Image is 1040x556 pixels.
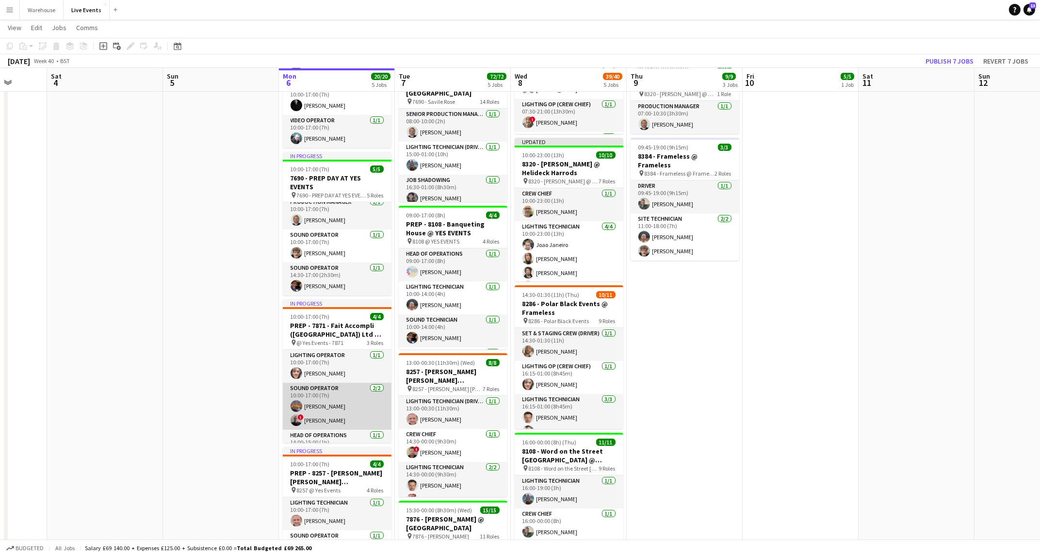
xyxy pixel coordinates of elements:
span: ! [530,116,536,122]
span: 4 Roles [483,238,500,245]
app-card-role: Lighting Technician1/110:00-17:00 (7h)[PERSON_NAME] [283,497,391,530]
span: 11/11 [596,439,616,446]
span: Tue [399,72,410,81]
span: 3 Roles [367,339,384,346]
span: 09:00-17:00 (8h) [406,212,446,219]
span: 09:45-19:00 (9h15m) [638,144,689,151]
span: 10:00-17:00 (7h) [291,313,330,320]
span: View [8,23,21,32]
span: 11 Roles [480,533,500,540]
span: 8108 - Word on the Street [GEOGRAPHIC_DATA] @ Banqueting House [529,465,599,472]
span: Sun [167,72,179,81]
span: Comms [76,23,98,32]
app-card-role: Lighting Technician1/110:00-14:00 (4h)[PERSON_NAME] [399,281,507,314]
h3: 8320 - [PERSON_NAME] @ Helideck Harrods [515,160,623,177]
app-card-role: Set & Staging Crew (Driver)1/114:30-01:30 (11h)[PERSON_NAME] [515,328,623,361]
span: Sat [862,72,873,81]
span: 14:30-01:30 (11h) (Thu) [522,291,580,298]
span: 8286 - Polar Black Events [529,317,589,325]
span: 9 [629,77,643,88]
app-job-card: In progress10:00-17:00 (7h)4/4PREP - 7871 - Fait Accompli ([GEOGRAPHIC_DATA]) Ltd @ YES Events @ ... [283,299,391,443]
app-card-role: TPM1/110:00-17:00 (7h)[PERSON_NAME] [283,82,391,115]
span: 14 Roles [480,98,500,105]
span: 2 Roles [715,170,731,177]
h3: 7690 - PREP DAY AT YES EVENTS [283,174,391,191]
h3: PREP - 8108 - Banqueting House @ YES EVENTS [399,220,507,237]
span: 7 Roles [483,385,500,392]
span: 1 Role [717,90,731,98]
span: 39/40 [603,73,622,80]
span: 8384 - Frameless @ Frameless [645,170,715,177]
h3: 8286 - Polar Black Events @ Frameless [515,299,623,317]
div: 09:45-19:00 (9h15m)3/38384 - Frameless @ Frameless 8384 - Frameless @ Frameless2 RolesDriver1/109... [631,138,739,261]
span: 15:30-00:00 (8h30m) (Wed) [406,507,472,514]
app-job-card: Updated10:00-23:00 (13h)10/108320 - [PERSON_NAME] @ Helideck Harrods 8320 - [PERSON_NAME] @ Helid... [515,138,623,281]
app-card-role: Sound Operator1/114:30-17:00 (2h30m)[PERSON_NAME] [283,262,391,295]
span: 5/5 [370,165,384,173]
button: Live Events [64,0,110,19]
span: 7690 - PREP DAY AT YES EVENTS [297,192,367,199]
span: 7 [397,77,410,88]
span: ! [414,446,420,452]
div: 3 Jobs [723,81,738,88]
button: Warehouse [20,0,64,19]
app-card-role: Sound Technician1/110:00-14:00 (4h)[PERSON_NAME] [399,314,507,347]
app-card-role: Video Operator1/110:00-17:00 (7h)[PERSON_NAME] [283,115,391,148]
a: Jobs [48,21,70,34]
div: Updated [515,138,623,146]
span: 10:00-23:00 (13h) [522,151,565,159]
span: ! [298,414,304,420]
span: 11 [861,77,873,88]
h3: PREP - 7871 - Fait Accompli ([GEOGRAPHIC_DATA]) Ltd @ YES Events [283,321,391,339]
span: 10 [745,77,754,88]
app-card-role: Lighting Technician2/214:30-00:00 (9h30m)[PERSON_NAME][PERSON_NAME] [399,462,507,509]
span: 10:00-17:00 (7h) [291,460,330,468]
span: 8257 - [PERSON_NAME] [PERSON_NAME] International @ [GEOGRAPHIC_DATA] [413,385,483,392]
app-job-card: In progress10:00-17:00 (7h)5/57690 - PREP DAY AT YES EVENTS 7690 - PREP DAY AT YES EVENTS5 Roles[... [283,152,391,295]
span: 4 Roles [367,487,384,494]
app-card-role: Lighting Technician1/116:00-19:00 (3h)[PERSON_NAME] [515,475,623,508]
span: 10/11 [596,291,616,298]
span: Jobs [52,23,66,32]
app-card-role: Lighting Technician (Driver)1/113:00-00:30 (11h30m)[PERSON_NAME] [399,396,507,429]
button: Revert 7 jobs [979,55,1032,67]
div: 13:00-00:30 (11h30m) (Wed)8/88257 - [PERSON_NAME] [PERSON_NAME] International @ [GEOGRAPHIC_DATA]... [399,353,507,497]
div: 1 Job [841,81,854,88]
a: 13 [1024,4,1035,16]
span: 7690 - Savile Rose [413,98,455,105]
app-job-card: 14:30-01:30 (11h) (Thu)10/118286 - Polar Black Events @ Frameless 8286 - Polar Black Events9 Role... [515,285,623,429]
h3: 8257 - [PERSON_NAME] [PERSON_NAME] International @ [GEOGRAPHIC_DATA] [399,367,507,385]
span: 20/20 [371,73,390,80]
div: 5 Jobs [372,81,390,88]
span: 3/3 [718,144,731,151]
button: Publish 7 jobs [922,55,977,67]
span: 9 Roles [599,317,616,325]
app-card-role: Crew Chief1/116:00-00:00 (8h)[PERSON_NAME] [515,508,623,541]
app-card-role: Sound Operator1/110:00-17:00 (7h)[PERSON_NAME] [283,229,391,262]
div: 5 Jobs [603,81,622,88]
span: Mon [283,72,296,81]
div: 5 Jobs [487,81,506,88]
div: [DATE] [8,56,30,66]
button: Budgeted [5,543,45,554]
span: Fri [747,72,754,81]
app-card-role: Lighting Operator1/110:00-17:00 (7h)[PERSON_NAME] [283,350,391,383]
app-card-role: Lighting Technician4/410:00-23:00 (13h)Joao Janeiro[PERSON_NAME][PERSON_NAME] [515,221,623,296]
span: 13:00-00:30 (11h30m) (Wed) [406,359,475,366]
div: In progress [283,447,391,455]
div: 07:00-10:30 (3h30m)1/18320 - [PERSON_NAME] @ Helideck Harrods - LOAD OUT 8320 - [PERSON_NAME] @ H... [631,58,739,134]
span: 15/15 [480,507,500,514]
span: 9/9 [722,73,736,80]
div: Updated08:00-01:30 (17h30m) (Wed)21/217690 - Savile Rose @ [GEOGRAPHIC_DATA] 7690 - Savile Rose14... [399,58,507,202]
span: Wed [515,72,527,81]
span: 10/10 [596,151,616,159]
span: 5 Roles [367,192,384,199]
app-card-role: Production Manager1/107:00-10:30 (3h30m)[PERSON_NAME] [631,101,739,134]
div: 09:00-17:00 (8h)4/4PREP - 8108 - Banqueting House @ YES EVENTS 8108 @ YES EVENTS4 RolesHead of Op... [399,206,507,349]
div: Salary £69 140.00 + Expenses £125.00 + Subsistence £0.00 = [85,544,311,552]
app-card-role: Lighting Technician (Driver)1/115:00-01:00 (10h)[PERSON_NAME] [399,142,507,175]
span: 8108 @ YES EVENTS [413,238,460,245]
app-card-role: Site Technician2/211:00-18:00 (7h)[PERSON_NAME][PERSON_NAME] [631,213,739,261]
